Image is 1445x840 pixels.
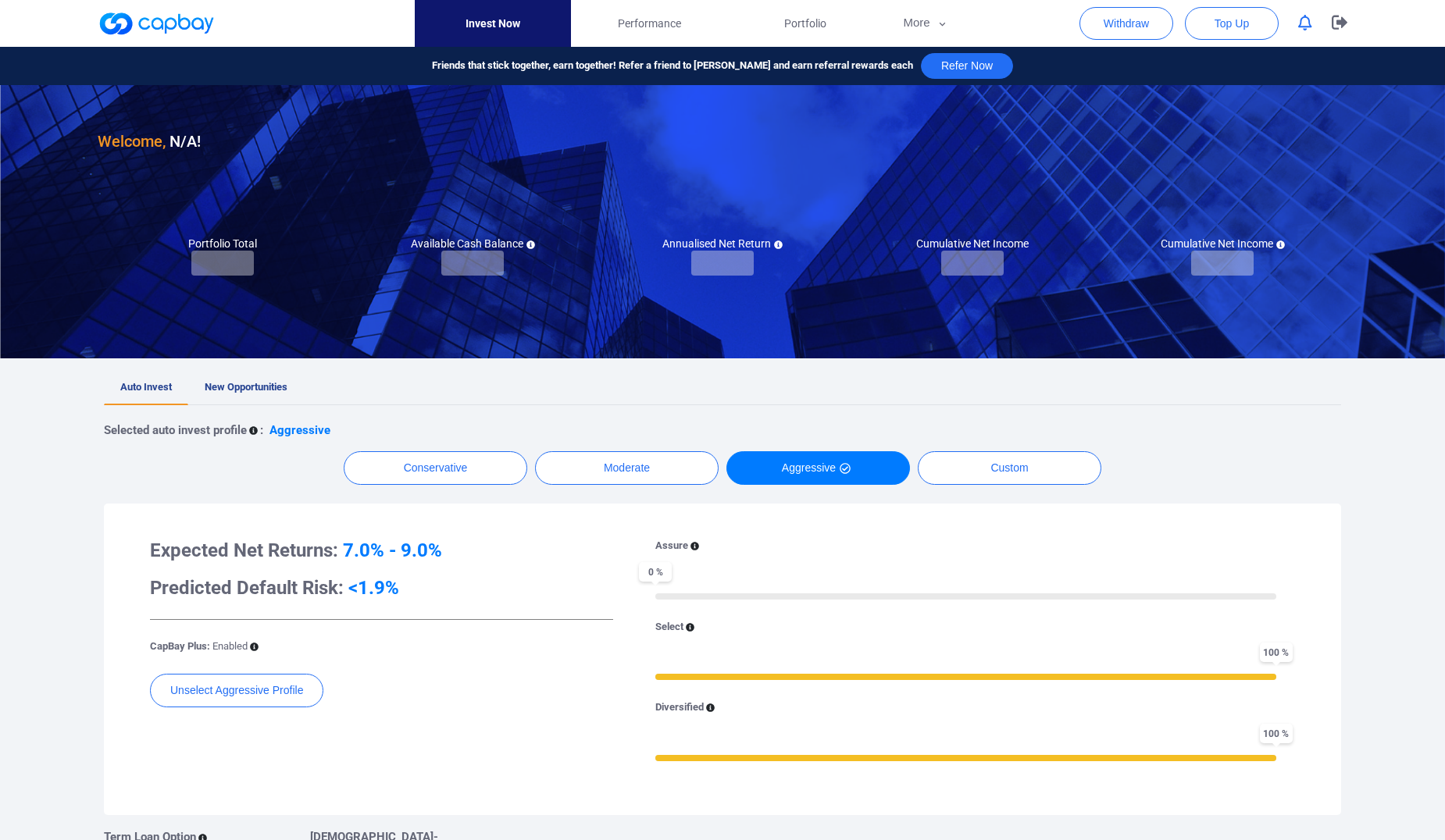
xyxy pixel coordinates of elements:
[348,577,399,599] span: <1.9%
[1260,724,1293,743] span: 100 %
[726,451,910,485] button: Aggressive
[343,539,442,561] span: 7.0% - 9.0%
[98,132,166,151] span: Welcome,
[212,640,248,652] span: Enabled
[269,421,330,440] p: Aggressive
[655,699,704,716] p: Diversified
[921,53,1013,79] button: Refer Now
[1185,7,1279,40] button: Top Up
[662,237,783,251] h5: Annualised Net Return
[260,421,263,440] p: :
[120,381,172,393] span: Auto Invest
[432,58,913,74] span: Friends that stick together, earn together! Refer a friend to [PERSON_NAME] and earn referral rew...
[639,562,672,582] span: 0 %
[655,619,683,635] p: Select
[205,381,287,393] span: New Opportunities
[535,451,719,485] button: Moderate
[98,129,201,154] h3: N/A !
[104,421,247,440] p: Selected auto invest profile
[188,237,257,251] h5: Portfolio Total
[150,674,323,707] button: Unselect Aggressive Profile
[411,237,535,251] h5: Available Cash Balance
[918,451,1101,485] button: Custom
[150,538,613,563] h3: Expected Net Returns:
[150,575,613,600] h3: Predicted Default Risk:
[618,15,681,32] span: Performance
[1215,16,1249,31] span: Top Up
[1161,237,1285,251] h5: Cumulative Net Income
[344,451,527,485] button: Conservative
[150,639,248,655] p: CapBay Plus:
[655,538,688,554] p: Assure
[784,15,826,32] span: Portfolio
[1079,7,1173,40] button: Withdraw
[1260,642,1293,662] span: 100 %
[916,237,1029,251] h5: Cumulative Net Income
